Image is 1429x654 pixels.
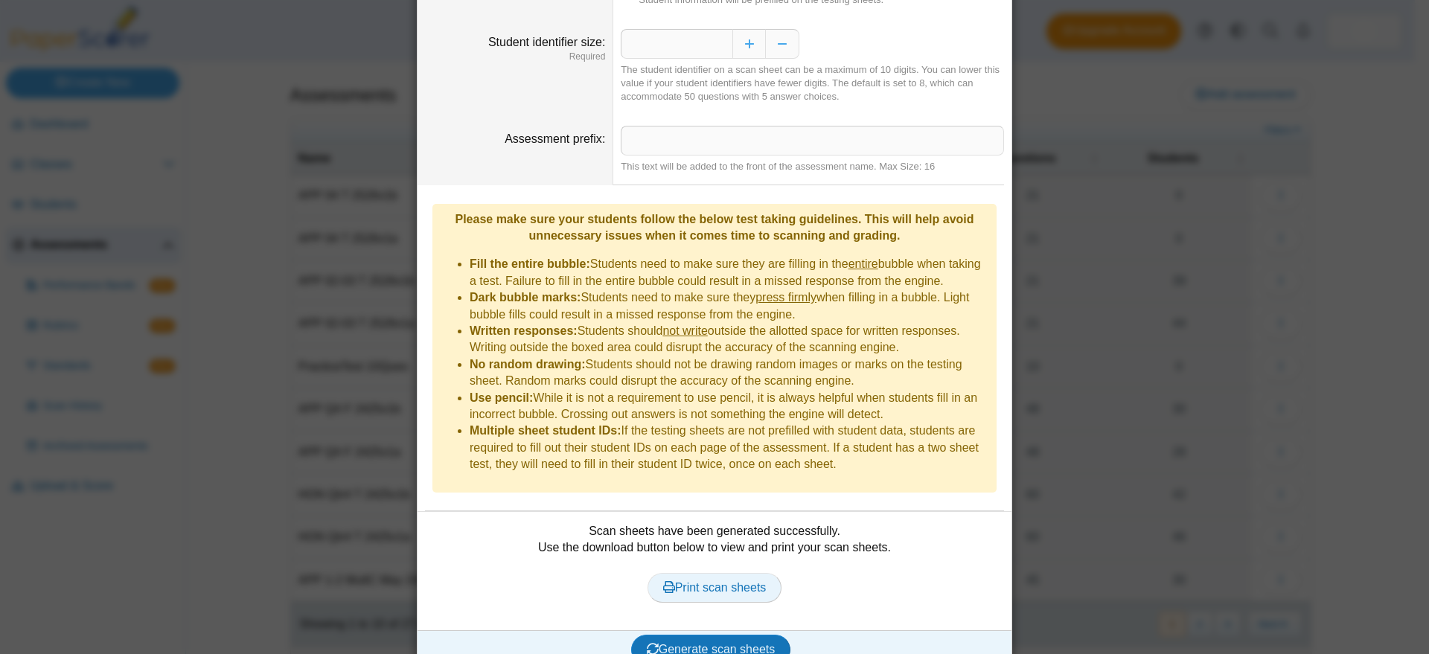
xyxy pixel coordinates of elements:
label: Student identifier size [488,36,605,48]
li: While it is not a requirement to use pencil, it is always helpful when students fill in an incorr... [470,390,989,423]
div: This text will be added to the front of the assessment name. Max Size: 16 [621,160,1004,173]
li: Students need to make sure they are filling in the bubble when taking a test. Failure to fill in ... [470,256,989,289]
li: Students need to make sure they when filling in a bubble. Light bubble fills could result in a mi... [470,289,989,323]
b: Please make sure your students follow the below test taking guidelines. This will help avoid unne... [455,213,974,242]
b: Use pencil: [470,391,533,404]
li: Students should not be drawing random images or marks on the testing sheet. Random marks could di... [470,356,989,390]
div: Scan sheets have been generated successfully. Use the download button below to view and print you... [425,523,1004,620]
b: Dark bubble marks: [470,291,581,304]
b: Multiple sheet student IDs: [470,424,621,437]
button: Decrease [766,29,799,59]
u: entire [848,257,878,270]
u: not write [662,324,707,337]
b: No random drawing: [470,358,586,371]
u: press firmly [755,291,816,304]
a: Print scan sheets [648,573,782,603]
div: The student identifier on a scan sheet can be a maximum of 10 digits. You can lower this value if... [621,63,1004,104]
b: Fill the entire bubble: [470,257,590,270]
li: If the testing sheets are not prefilled with student data, students are required to fill out thei... [470,423,989,472]
label: Assessment prefix [505,132,605,145]
b: Written responses: [470,324,578,337]
button: Increase [732,29,766,59]
dfn: Required [425,51,605,63]
li: Students should outside the allotted space for written responses. Writing outside the boxed area ... [470,323,989,356]
span: Print scan sheets [663,581,767,594]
